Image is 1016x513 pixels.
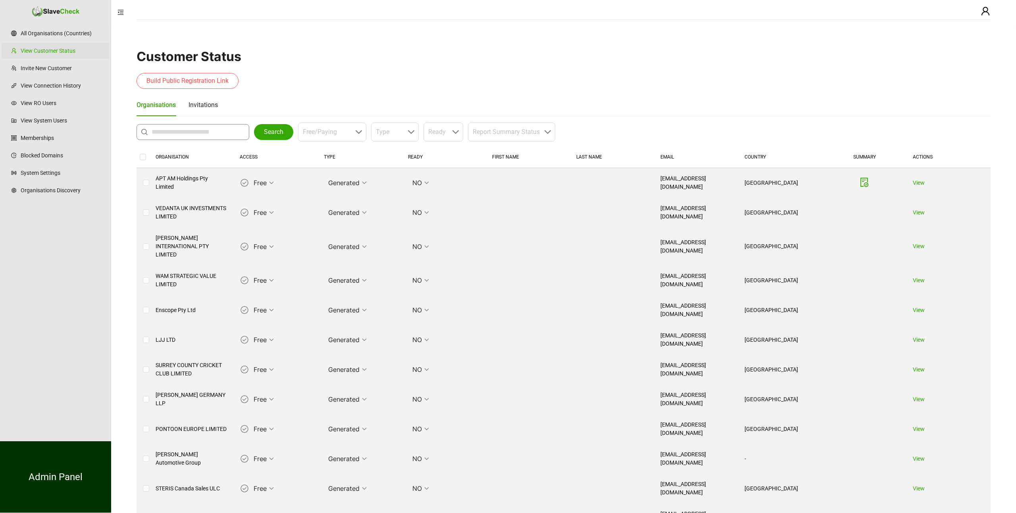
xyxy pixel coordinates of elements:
span: Free [254,393,274,405]
td: [GEOGRAPHIC_DATA] [738,266,822,295]
td: WAM STRATEGIC VALUE LIMITED [149,266,233,295]
a: View Customer Status [21,43,103,59]
td: VEDANTA UK INVESTMENTS LIMITED [149,198,233,228]
span: user [981,6,990,16]
span: Generated [328,274,367,286]
th: COUNTRY [738,146,822,168]
h1: Customer Status [137,49,991,64]
span: Free [254,177,274,189]
th: SUMMARY [822,146,906,168]
td: PONTOON EUROPE LIMITED [149,414,233,444]
span: NO [412,482,429,494]
span: Free [254,304,274,316]
span: Generated [328,364,367,375]
td: [GEOGRAPHIC_DATA] [738,168,822,198]
span: Search [264,127,283,137]
span: Build Public Registration Link [146,76,229,86]
td: [EMAIL_ADDRESS][DOMAIN_NAME] [654,325,738,355]
a: View [913,337,925,343]
td: LJJ LTD [149,325,233,355]
div: Organisations [137,100,176,110]
td: APT AM Holdings Pty Limited [149,168,233,198]
span: NO [412,423,429,435]
th: ACCESS [233,146,317,168]
td: [GEOGRAPHIC_DATA] [738,295,822,325]
span: Generated [328,304,367,316]
td: STERIS Canada Sales ULC [149,474,233,503]
a: View [913,277,925,283]
th: LAST NAME [570,146,654,168]
td: Enscope Pty Ltd [149,295,233,325]
span: NO [412,364,429,375]
td: [PERSON_NAME] Automotive Group [149,444,233,474]
td: [EMAIL_ADDRESS][DOMAIN_NAME] [654,198,738,228]
span: Generated [328,453,367,465]
span: NO [412,274,429,286]
a: View RO Users [21,95,103,111]
th: FIRST NAME [486,146,570,168]
a: View [913,209,925,216]
th: EMAIL [654,146,738,168]
td: [GEOGRAPHIC_DATA] [738,228,822,266]
span: NO [412,453,429,465]
td: - [738,444,822,474]
td: [EMAIL_ADDRESS][DOMAIN_NAME] [654,444,738,474]
span: NO [412,334,429,346]
div: Invitations [189,100,218,110]
a: View [913,396,925,402]
span: Generated [328,423,367,435]
button: Build Public Registration Link [137,73,239,89]
a: View System Users [21,113,103,128]
a: View [913,456,925,462]
span: Free [254,241,274,253]
th: ORGANISATION [149,146,233,168]
span: NO [412,393,429,405]
td: [EMAIL_ADDRESS][DOMAIN_NAME] [654,228,738,266]
a: Organisations Discovery [21,182,103,198]
span: Free [254,423,274,435]
td: SURREY COUNTY CRICKET CLUB LIMITED [149,355,233,385]
td: [GEOGRAPHIC_DATA] [738,385,822,414]
span: Free [254,334,274,346]
span: Free [254,364,274,375]
a: View [913,180,925,186]
a: Memberships [21,130,103,146]
span: Generated [328,482,367,494]
td: [GEOGRAPHIC_DATA] [738,325,822,355]
a: All Organisations (Countries) [21,25,103,41]
a: View [913,426,925,432]
span: Free [254,274,274,286]
td: [EMAIL_ADDRESS][DOMAIN_NAME] [654,266,738,295]
span: file-done [860,178,869,187]
button: Search [254,124,293,140]
a: Blocked Domains [21,147,103,163]
span: NO [412,304,429,316]
span: NO [412,207,429,218]
td: [GEOGRAPHIC_DATA] [738,355,822,385]
span: NO [412,241,429,253]
a: View [913,485,925,492]
td: [PERSON_NAME] INTERNATIONAL PTY LIMITED [149,228,233,266]
td: [GEOGRAPHIC_DATA] [738,198,822,228]
a: View Connection History [21,78,103,94]
span: NO [412,177,429,189]
th: READY [402,146,486,168]
td: [EMAIL_ADDRESS][DOMAIN_NAME] [654,355,738,385]
span: Generated [328,393,367,405]
span: menu-fold [117,9,124,15]
td: [EMAIL_ADDRESS][DOMAIN_NAME] [654,474,738,503]
span: Generated [328,177,367,189]
td: [GEOGRAPHIC_DATA] [738,414,822,444]
td: [PERSON_NAME] GERMANY LLP [149,385,233,414]
span: Free [254,482,274,494]
a: View [913,366,925,373]
td: [EMAIL_ADDRESS][DOMAIN_NAME] [654,414,738,444]
td: [EMAIL_ADDRESS][DOMAIN_NAME] [654,168,738,198]
th: ACTIONS [906,146,991,168]
span: Generated [328,207,367,218]
a: View [913,307,925,313]
a: View [913,243,925,249]
th: TYPE [317,146,402,168]
span: Generated [328,334,367,346]
td: [EMAIL_ADDRESS][DOMAIN_NAME] [654,385,738,414]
